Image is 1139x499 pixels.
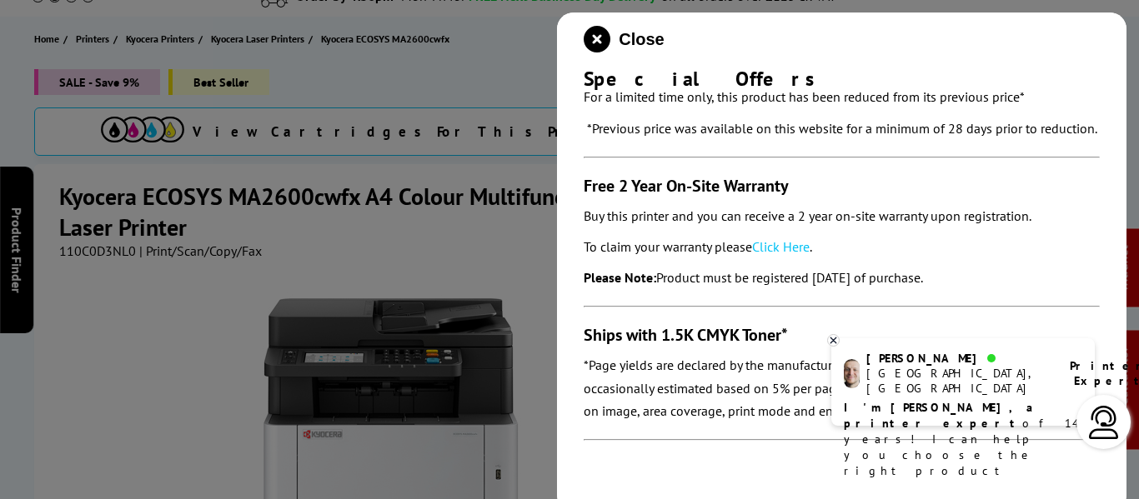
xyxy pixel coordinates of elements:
[866,366,1049,396] div: [GEOGRAPHIC_DATA], [GEOGRAPHIC_DATA]
[584,267,1100,289] p: Product must be registered [DATE] of purchase.
[584,86,1100,108] p: For a limited time only, this product has been reduced from its previous price*
[584,269,656,286] strong: Please Note:
[1087,406,1121,439] img: user-headset-light.svg
[844,400,1038,431] b: I'm [PERSON_NAME], a printer expert
[584,175,1100,197] h3: Free 2 Year On-Site Warranty
[584,66,1100,92] div: Special Offers
[584,117,1100,140] p: *Previous price was available on this website for a minimum of 28 days prior to reduction.
[844,400,1082,479] p: of 14 years! I can help you choose the right product
[844,359,860,388] img: ashley-livechat.png
[752,238,810,255] a: Click Here
[584,236,1100,258] p: To claim your warranty please .
[584,205,1100,227] p: Buy this printer and you can receive a 2 year on-site warranty upon registration.
[584,324,1100,346] h3: Ships with 1.5K CMYK Toner*
[866,351,1049,366] div: [PERSON_NAME]
[584,26,664,52] button: close modal
[584,357,1096,418] em: *Page yields are declared by the manufacturer in accordance with ISO/IEC standards or occasionall...
[619,30,664,49] span: Close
